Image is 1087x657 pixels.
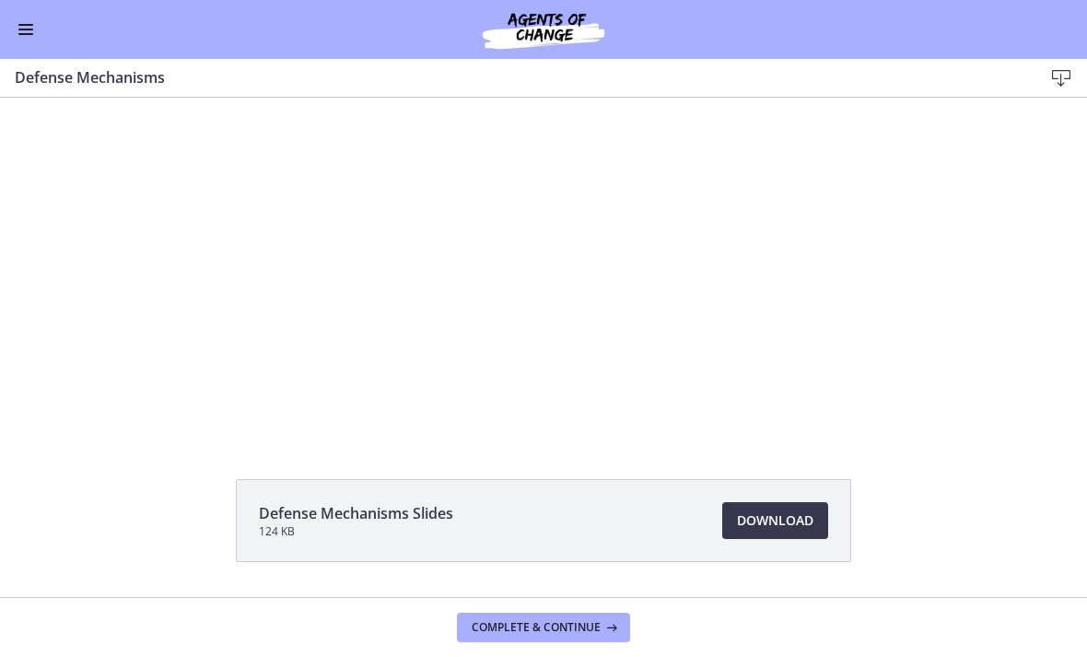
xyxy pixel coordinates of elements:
button: Enable menu [15,18,37,41]
span: Download [737,510,813,532]
span: Complete & continue [472,620,601,635]
span: 124 KB [259,524,453,539]
img: Agents of Change [433,7,654,52]
a: Download [722,502,828,539]
span: Defense Mechanisms Slides [259,502,453,524]
h3: Defense Mechanisms [15,66,1013,88]
button: Tap for sound [723,11,883,45]
button: Complete & continue [457,613,630,642]
span: Tap for sound [725,18,851,38]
